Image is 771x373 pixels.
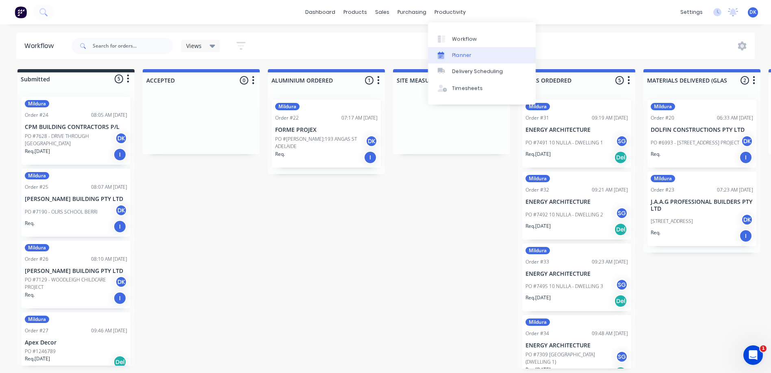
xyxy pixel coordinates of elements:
[22,169,130,237] div: MilduraOrder #2508:07 AM [DATE][PERSON_NAME] BUILDING PTY LTDPO #7190 - OLRS SCHOOL BERRIDKReq.I
[743,345,763,365] iframe: Intercom live chat
[614,223,627,236] div: Del
[526,330,549,337] div: Order #34
[115,132,127,144] div: DK
[25,268,127,275] p: [PERSON_NAME] BUILDING PTY LTD
[113,292,126,305] div: I
[25,208,98,216] p: PO #7190 - OLRS SCHOOL BERRI
[452,35,477,43] div: Workflow
[275,114,299,122] div: Order #22
[275,135,365,150] p: PO #[PERSON_NAME]:193 ANGAS ST ADELAIDE
[526,114,549,122] div: Order #31
[452,85,483,92] div: Timesheets
[522,244,631,312] div: MilduraOrder #3309:23 AM [DATE]ENERGY ARCHITECTUREPO #7495 10 NULLA - DWELLING 3SGReq.[DATE]Del
[526,247,550,254] div: Mildura
[522,100,631,168] div: MilduraOrder #3109:19 AM [DATE]ENERGY ARCHITECTUREPO #7491 10 NULLA - DWELLING 1SGReq.[DATE]Del
[25,183,48,191] div: Order #25
[526,258,549,266] div: Order #33
[651,218,693,225] p: [STREET_ADDRESS]
[676,6,707,18] div: settings
[651,127,753,133] p: DOLFIN CONSTRUCTIONS PTY LTD
[113,356,126,369] div: Del
[616,351,628,363] div: SG
[430,6,470,18] div: productivity
[115,276,127,288] div: DK
[614,294,627,308] div: Del
[275,103,300,110] div: Mildura
[739,151,752,164] div: I
[526,351,616,366] p: PO #7309 [GEOGRAPHIC_DATA] (DWELLING 1)
[616,135,628,147] div: SG
[741,135,753,147] div: DK
[301,6,339,18] a: dashboard
[93,38,173,54] input: Search for orders...
[22,97,130,165] div: MilduraOrder #2408:05 AM [DATE]CPM BUILDING CONTRACTORS P/LPO #7628 - DRIVE THROUGH [GEOGRAPHIC_D...
[91,111,127,119] div: 08:05 AM [DATE]
[614,151,627,164] div: Del
[91,327,127,334] div: 09:46 AM [DATE]
[526,283,603,290] p: PO #7495 10 NULLA - DWELLING 3
[526,222,551,230] p: Req. [DATE]
[91,183,127,191] div: 08:07 AM [DATE]
[365,135,378,147] div: DK
[651,114,674,122] div: Order #20
[25,124,127,131] p: CPM BUILDING CONTRACTORS P/L
[452,68,503,75] div: Delivery Scheduling
[24,41,58,51] div: Workflow
[651,175,675,182] div: Mildura
[25,339,127,346] p: Apex Decor
[526,175,550,182] div: Mildura
[25,220,35,227] p: Req.
[522,172,631,240] div: MilduraOrder #3209:21 AM [DATE]ENERGY ARCHITECTUREPO #7492 10 NULLA - DWELLING 2SGReq.[DATE]Del
[113,148,126,161] div: I
[25,348,56,355] p: PO #1246789
[647,100,756,168] div: MilduraOrder #2006:33 AM [DATE]DOLFIN CONSTRUCTIONS PTY LTDPO #6993 - [STREET_ADDRESS] PROJECTDKR...
[526,139,603,146] p: PO #7491 10 NULLA - DWELLING 1
[275,151,285,158] p: Req.
[25,172,49,179] div: Mildura
[25,255,48,263] div: Order #26
[25,276,115,291] p: PO #7129 - WOODLEIGH CHILDCARE PROJECT
[339,6,371,18] div: products
[592,258,628,266] div: 09:23 AM [DATE]
[428,47,536,63] a: Planner
[371,6,393,18] div: sales
[22,241,130,309] div: MilduraOrder #2608:10 AM [DATE][PERSON_NAME] BUILDING PTY LTDPO #7129 - WOODLEIGH CHILDCARE PROJE...
[428,63,536,80] a: Delivery Scheduling
[760,345,767,352] span: 1
[592,114,628,122] div: 09:19 AM [DATE]
[647,172,756,246] div: MilduraOrder #2307:23 AM [DATE]J.A.A.G PROFESSIONAL BUILDERS PTY LTD[STREET_ADDRESS]DKReq.I
[526,127,628,133] p: ENERGY ARCHITECTURE
[651,103,675,110] div: Mildura
[616,279,628,291] div: SG
[25,111,48,119] div: Order #24
[526,186,549,194] div: Order #32
[364,151,377,164] div: I
[452,52,471,59] div: Planner
[15,6,27,18] img: Factory
[616,207,628,219] div: SG
[275,127,378,133] p: FORME PROJEX
[526,294,551,301] p: Req. [DATE]
[113,220,126,233] div: I
[741,214,753,226] div: DK
[25,244,49,251] div: Mildura
[22,312,130,372] div: MilduraOrder #2709:46 AM [DATE]Apex DecorPO #1246789Req.[DATE]Del
[526,270,628,277] p: ENERGY ARCHITECTURE
[526,342,628,349] p: ENERGY ARCHITECTURE
[115,204,127,216] div: DK
[186,41,202,50] span: Views
[592,186,628,194] div: 09:21 AM [DATE]
[717,186,753,194] div: 07:23 AM [DATE]
[651,229,660,236] p: Req.
[717,114,753,122] div: 06:33 AM [DATE]
[25,196,127,203] p: [PERSON_NAME] BUILDING PTY LTD
[272,100,381,168] div: MilduraOrder #2207:17 AM [DATE]FORME PROJEXPO #[PERSON_NAME]:193 ANGAS ST ADELAIDEDKReq.I
[25,355,50,362] p: Req. [DATE]
[25,148,50,155] p: Req. [DATE]
[526,211,603,218] p: PO #7492 10 NULLA - DWELLING 2
[739,229,752,242] div: I
[526,103,550,110] div: Mildura
[428,80,536,96] a: Timesheets
[749,9,756,16] span: DK
[25,100,49,107] div: Mildura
